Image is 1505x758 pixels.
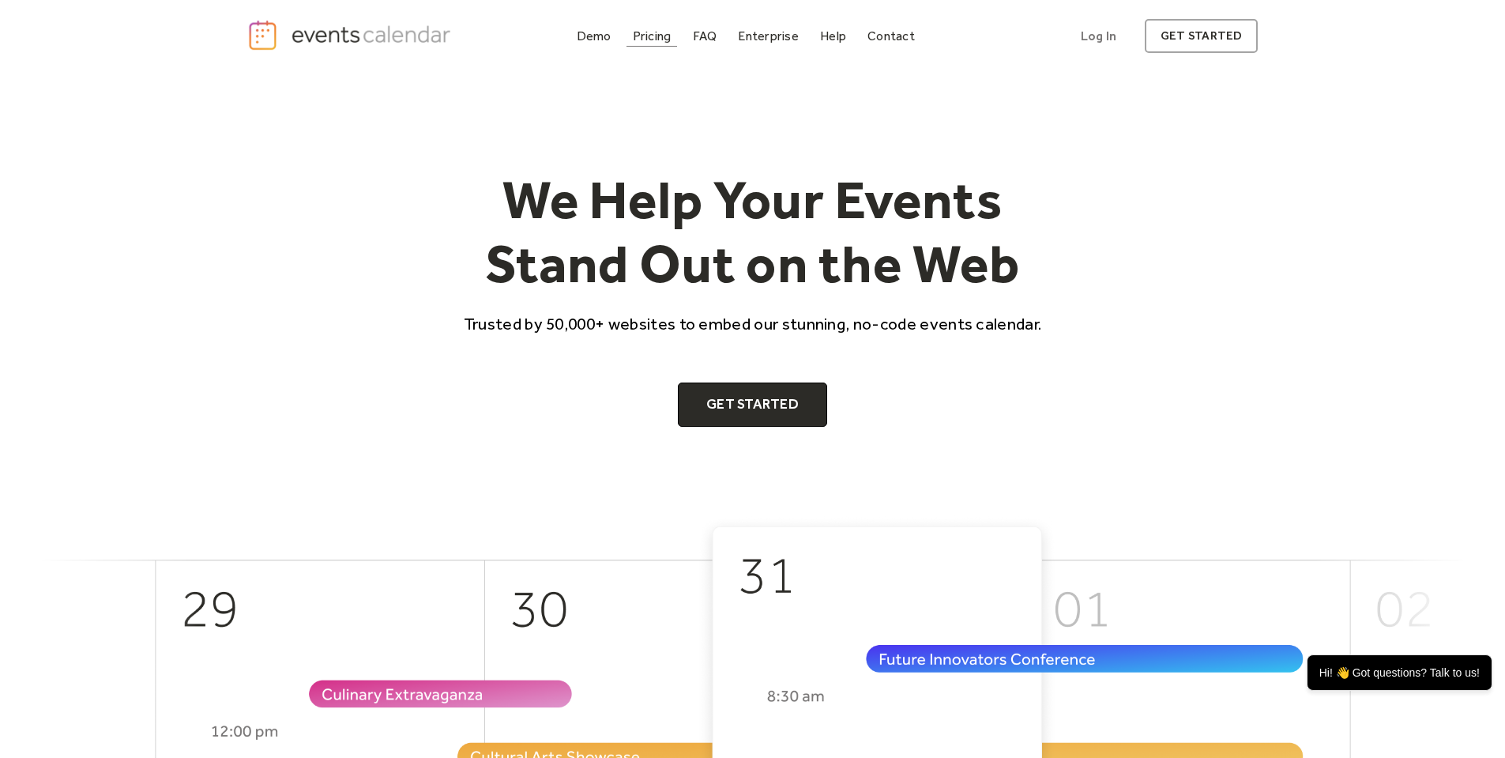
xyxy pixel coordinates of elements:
[861,25,921,47] a: Contact
[732,25,804,47] a: Enterprise
[678,383,827,427] a: Get Started
[814,25,852,47] a: Help
[450,168,1056,296] h1: We Help Your Events Stand Out on the Web
[687,25,724,47] a: FAQ
[247,19,456,51] a: home
[450,312,1056,335] p: Trusted by 50,000+ websites to embed our stunning, no-code events calendar.
[1145,19,1258,53] a: get started
[1065,19,1132,53] a: Log In
[693,32,717,40] div: FAQ
[577,32,611,40] div: Demo
[626,25,678,47] a: Pricing
[867,32,915,40] div: Contact
[633,32,672,40] div: Pricing
[820,32,846,40] div: Help
[738,32,798,40] div: Enterprise
[570,25,618,47] a: Demo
